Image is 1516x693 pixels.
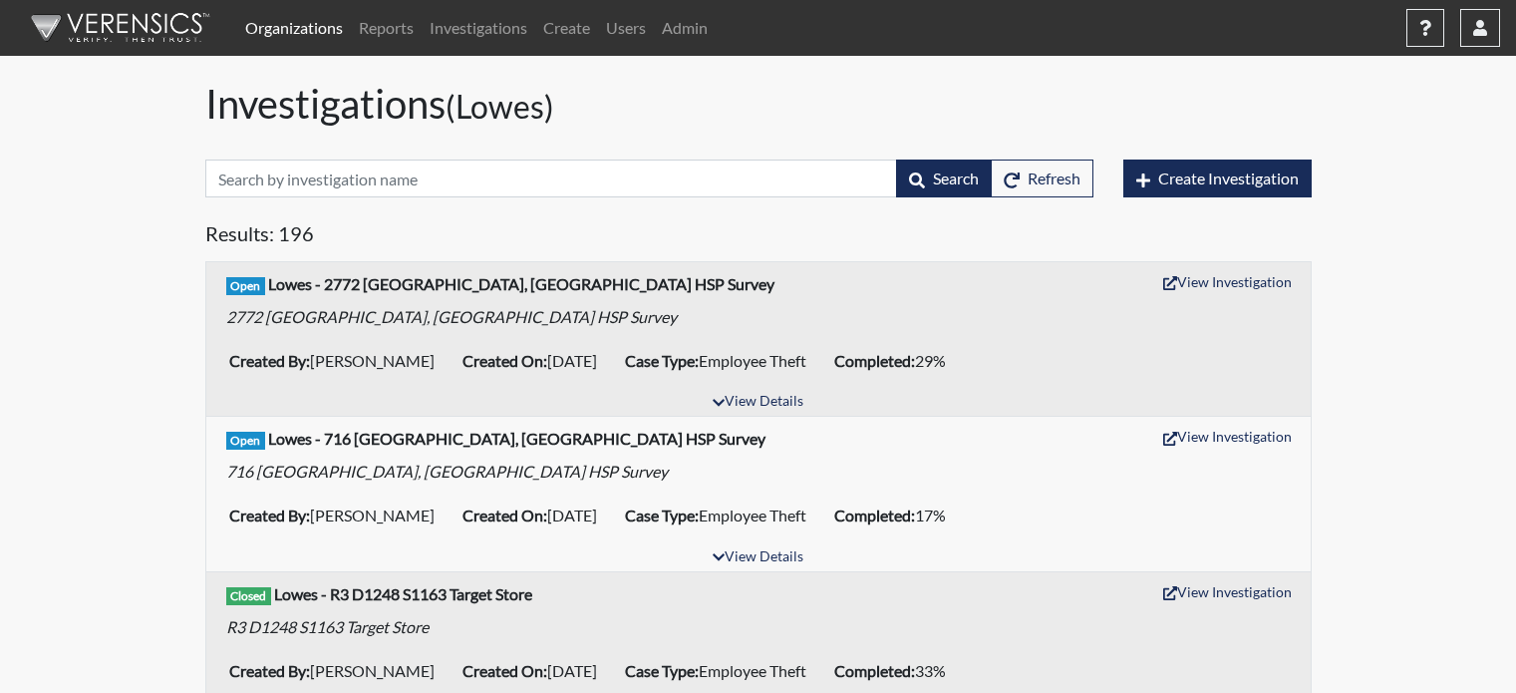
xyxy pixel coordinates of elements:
[834,351,915,370] b: Completed:
[205,160,897,197] input: Search by investigation name
[625,506,699,524] b: Case Type:
[205,80,1312,128] h1: Investigations
[226,307,677,326] em: 2772 [GEOGRAPHIC_DATA], [GEOGRAPHIC_DATA] HSP Survey
[1154,266,1301,297] button: View Investigation
[1123,160,1312,197] button: Create Investigation
[226,587,272,605] span: Closed
[462,506,547,524] b: Created On:
[617,500,826,531] li: Employee Theft
[226,462,668,481] em: 716 [GEOGRAPHIC_DATA], [GEOGRAPHIC_DATA] HSP Survey
[274,584,532,603] b: Lowes - R3 D1248 S1163 Target Store
[617,345,826,377] li: Employee Theft
[268,274,774,293] b: Lowes - 2772 [GEOGRAPHIC_DATA], [GEOGRAPHIC_DATA] HSP Survey
[462,661,547,680] b: Created On:
[617,655,826,687] li: Employee Theft
[205,221,1312,253] h5: Results: 196
[1028,169,1080,187] span: Refresh
[896,160,992,197] button: Search
[221,345,455,377] li: [PERSON_NAME]
[455,500,617,531] li: [DATE]
[834,661,915,680] b: Completed:
[834,506,915,524] b: Completed:
[704,544,812,571] button: View Details
[1154,421,1301,452] button: View Investigation
[1158,169,1299,187] span: Create Investigation
[351,8,422,48] a: Reports
[654,8,716,48] a: Admin
[229,351,310,370] b: Created By:
[455,345,617,377] li: [DATE]
[229,661,310,680] b: Created By:
[455,655,617,687] li: [DATE]
[826,655,966,687] li: 33%
[826,345,966,377] li: 29%
[625,351,699,370] b: Case Type:
[226,277,266,295] span: Open
[237,8,351,48] a: Organizations
[446,87,554,126] small: (Lowes)
[704,389,812,416] button: View Details
[422,8,535,48] a: Investigations
[535,8,598,48] a: Create
[221,655,455,687] li: [PERSON_NAME]
[229,506,310,524] b: Created By:
[1154,576,1301,607] button: View Investigation
[221,500,455,531] li: [PERSON_NAME]
[625,661,699,680] b: Case Type:
[826,500,966,531] li: 17%
[933,169,979,187] span: Search
[462,351,547,370] b: Created On:
[226,432,266,450] span: Open
[268,429,765,448] b: Lowes - 716 [GEOGRAPHIC_DATA], [GEOGRAPHIC_DATA] HSP Survey
[226,617,429,636] em: R3 D1248 S1163 Target Store
[598,8,654,48] a: Users
[991,160,1093,197] button: Refresh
